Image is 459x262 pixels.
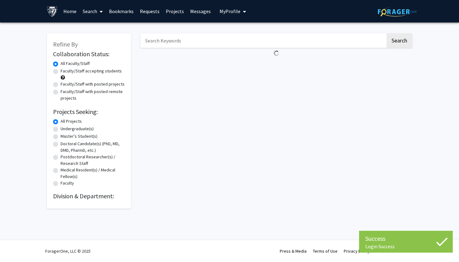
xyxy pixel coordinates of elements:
nav: Page navigation [141,59,412,73]
a: Projects [163,0,187,22]
img: Johns Hopkins University Logo [47,6,58,17]
a: Press & Media [280,248,307,254]
label: All Faculty/Staff [61,60,90,67]
label: Faculty/Staff with posted remote projects [61,88,125,101]
img: Loading [271,48,282,59]
label: All Projects [61,118,82,125]
a: Search [80,0,106,22]
div: Success [365,234,447,243]
label: Master's Student(s) [61,133,97,140]
a: Messages [187,0,214,22]
span: Refine By [53,40,78,48]
a: Terms of Use [313,248,338,254]
a: Bookmarks [106,0,137,22]
label: Faculty/Staff with posted projects [61,81,125,87]
div: ForagerOne, LLC © 2025 [45,240,91,262]
span: My Profile [220,8,240,14]
a: Home [60,0,80,22]
label: Medical Resident(s) / Medical Fellow(s) [61,167,125,180]
h2: Collaboration Status: [53,50,125,58]
div: Login Success [365,243,447,250]
img: ForagerOne Logo [378,7,417,17]
a: Requests [137,0,163,22]
h2: Division & Department: [53,192,125,200]
label: Faculty/Staff accepting students [61,68,122,74]
h2: Projects Seeking: [53,108,125,116]
input: Search Keywords [141,33,386,48]
a: Privacy Policy [344,248,370,254]
button: Search [387,33,412,48]
label: Postdoctoral Researcher(s) / Research Staff [61,154,125,167]
label: Doctoral Candidate(s) (PhD, MD, DMD, PharmD, etc.) [61,141,125,154]
label: Faculty [61,180,74,186]
label: Undergraduate(s) [61,126,94,132]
